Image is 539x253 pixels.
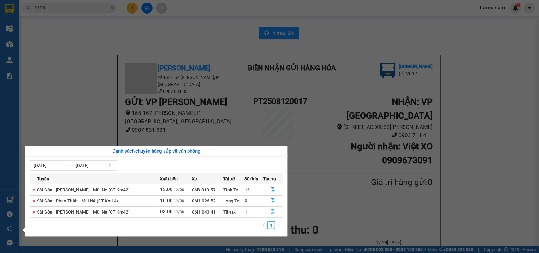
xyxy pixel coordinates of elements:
span: Sài Gòn - [PERSON_NAME] - Mũi Né (CT Km42) [37,209,130,214]
span: Sài Gòn - Phan Thiết - Mũi Né (CT Km14) [37,198,118,203]
span: 9 [245,198,247,203]
button: file-done [263,185,282,195]
button: file-done [263,207,282,217]
button: right [275,221,283,229]
span: 10:00 [160,198,173,203]
span: 86H-026.52 [192,198,216,203]
span: 12/08 [174,210,184,214]
input: Đến ngày [76,162,108,169]
span: Xuất bến [160,175,178,182]
button: file-done [263,196,282,206]
span: swap-right [68,163,73,168]
span: file-done [271,198,275,203]
a: 1 [268,222,275,229]
span: Xe [192,175,197,182]
div: Long Tx [224,197,244,204]
button: left [260,221,267,229]
span: 16 [245,187,250,192]
span: file-done [271,187,275,192]
li: Next Page [275,221,283,229]
li: Previous Page [260,221,267,229]
div: Danh sách chuyến hàng sắp về văn phòng [30,148,283,155]
span: Tác vụ [263,175,276,182]
span: left [262,223,266,227]
span: Tài xế [223,175,235,182]
div: Tấn tx [224,208,244,215]
span: Số đơn [244,175,259,182]
span: 1 [245,209,247,214]
span: file-done [271,209,275,214]
span: 86B-010.59 [192,187,215,192]
div: Tính Tx [224,186,244,193]
span: Tuyến [37,175,49,182]
span: 86H-043.41 [192,209,216,214]
span: Sài Gòn - [PERSON_NAME] - Mũi Né (CT Km42) [37,187,130,192]
span: 08:00 [160,209,173,214]
span: 12/08 [174,199,184,203]
span: 12/08 [174,188,184,192]
span: to [68,163,73,168]
span: 12:00 [160,187,173,192]
input: Từ ngày [34,162,66,169]
span: right [277,223,281,227]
